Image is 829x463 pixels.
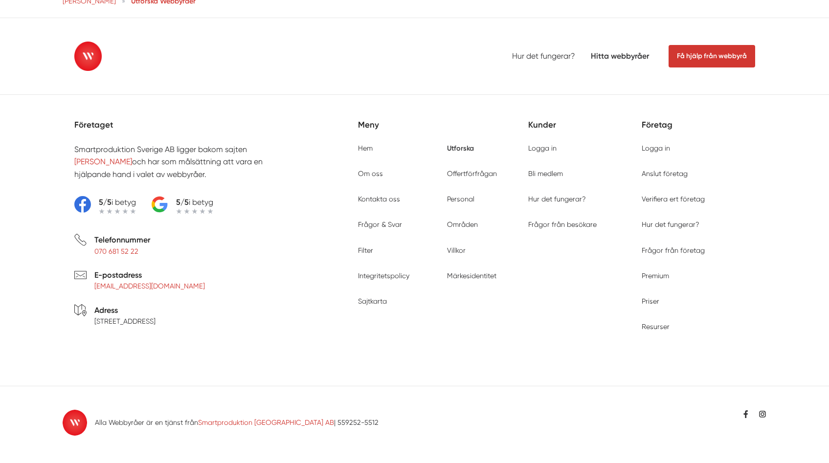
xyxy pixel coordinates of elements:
[358,118,528,143] h5: Meny
[642,144,670,152] a: Logga in
[358,170,383,177] a: Om oss
[512,51,575,61] a: Hur det fungerar?
[642,297,659,305] a: Priser
[94,316,156,326] p: [STREET_ADDRESS]
[642,323,670,331] a: Resurser
[447,272,496,280] a: Märkesidentitet
[74,118,358,143] h5: Företaget
[99,196,136,208] p: i betyg
[358,195,400,203] a: Kontakta oss
[642,246,705,254] a: Frågor från företag
[74,234,87,246] svg: Telefon
[198,419,334,426] a: Smartproduktion [GEOGRAPHIC_DATA] AB
[74,157,132,166] a: [PERSON_NAME]
[758,410,767,419] a: https://www.instagram.com/
[447,170,497,177] a: Offertförfrågan
[95,418,379,427] p: Alla Webbyråer är en tjänst från | 559252-5512
[669,45,755,67] span: Få hjälp från webbyrå
[63,410,87,436] img: Favikon till Alla Webbyråer
[528,220,597,228] a: Frågor från besökare
[74,143,293,180] p: Smartproduktion Sverige AB ligger bakom sajten och har som målsättning att vara en hjälpande hand...
[447,220,478,228] a: Områden
[642,220,699,228] a: Hur det fungerar?
[642,195,705,203] a: Verifiera ert företag
[358,220,402,228] a: Frågor & Svar
[176,198,189,207] strong: 5/5
[94,282,205,290] a: [EMAIL_ADDRESS][DOMAIN_NAME]
[528,195,586,203] a: Hur det fungerar?
[99,198,112,207] strong: 5/5
[642,272,669,280] a: Premium
[447,195,474,203] a: Personal
[447,144,474,153] a: Utforska
[74,42,102,71] img: Logotyp Alla Webbyråer
[94,304,156,316] p: Adress
[176,196,213,208] p: i betyg
[528,144,557,152] a: Logga in
[741,410,750,419] a: https://www.facebook.com/
[358,297,387,305] a: Sajtkarta
[358,144,373,152] a: Hem
[94,269,205,281] p: E-postadress
[74,196,136,214] a: 5/5i betyg
[358,246,373,254] a: Filter
[358,272,409,280] a: Integritetspolicy
[591,51,649,61] a: Hitta webbyråer
[642,118,755,143] h5: Företag
[528,118,642,143] h5: Kunder
[528,170,563,177] a: Bli medlem
[152,196,213,214] a: 5/5i betyg
[94,234,150,246] p: Telefonnummer
[642,170,688,177] a: Anslut företag
[447,246,466,254] a: Villkor
[94,247,138,255] a: 070 681 52 22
